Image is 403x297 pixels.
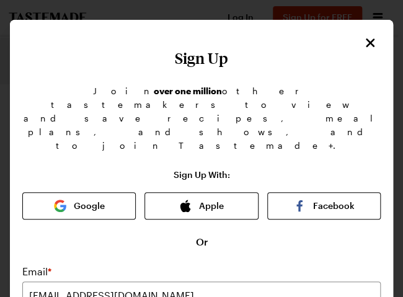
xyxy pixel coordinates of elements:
[362,35,378,51] button: Close
[267,192,381,219] button: Facebook
[144,192,258,219] button: Apple
[196,234,208,249] span: Or
[22,50,381,67] h1: Sign Up
[22,84,381,153] p: Join other tastemakers to view and save recipes, meal plans, and shows, and to join Tastemade+.
[22,264,51,279] label: Email
[154,86,222,96] b: over one million
[174,170,230,180] p: Sign Up With:
[22,192,136,219] button: Google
